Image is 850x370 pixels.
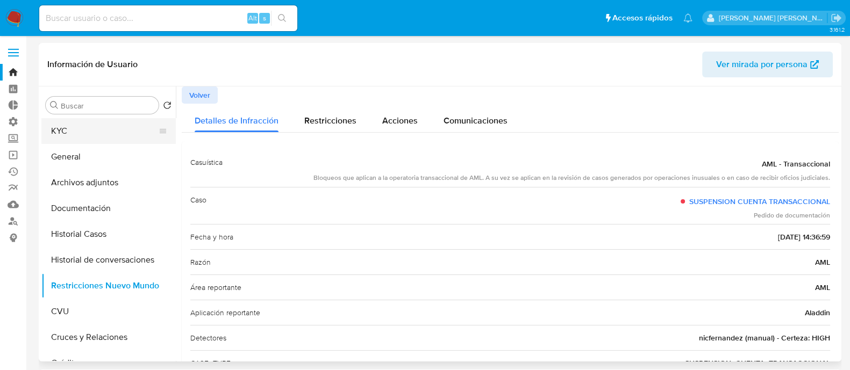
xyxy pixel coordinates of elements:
[702,52,833,77] button: Ver mirada por persona
[716,52,808,77] span: Ver mirada por persona
[41,247,176,273] button: Historial de conversaciones
[41,221,176,247] button: Historial Casos
[61,101,154,111] input: Buscar
[612,12,673,24] span: Accesos rápidos
[47,59,138,70] h1: Información de Usuario
[163,101,172,113] button: Volver al orden por defecto
[41,195,176,221] button: Documentación
[719,13,827,23] p: emmanuel.vitiello@mercadolibre.com
[41,299,176,324] button: CVU
[41,144,176,170] button: General
[248,13,257,23] span: Alt
[41,118,167,144] button: KYC
[41,273,176,299] button: Restricciones Nuevo Mundo
[263,13,266,23] span: s
[41,170,176,195] button: Archivos adjuntos
[271,11,293,26] button: search-icon
[683,13,692,23] a: Notificaciones
[50,101,59,110] button: Buscar
[831,12,842,24] a: Salir
[39,11,297,25] input: Buscar usuario o caso...
[41,324,176,350] button: Cruces y Relaciones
